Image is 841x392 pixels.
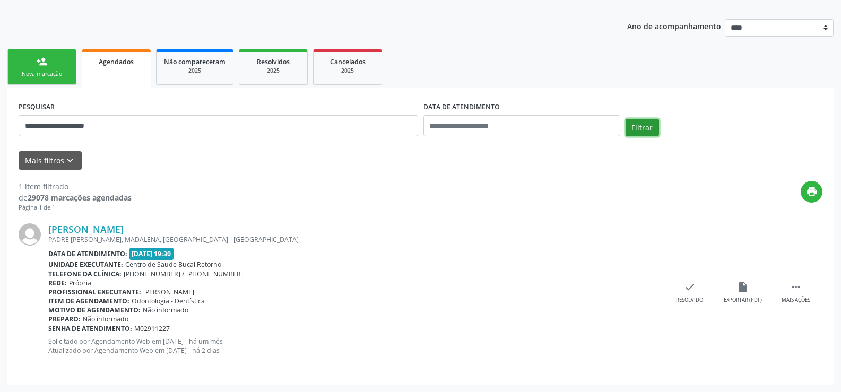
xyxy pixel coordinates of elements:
div: person_add [36,56,48,67]
span: [DATE] 19:30 [129,248,174,260]
strong: 29078 marcações agendadas [28,193,132,203]
button: Mais filtroskeyboard_arrow_down [19,151,82,170]
span: Odontologia - Dentística [132,297,205,306]
b: Data de atendimento: [48,249,127,258]
span: Agendados [99,57,134,66]
span: [PHONE_NUMBER] / [PHONE_NUMBER] [124,269,243,278]
b: Senha de atendimento: [48,324,132,333]
div: Exportar (PDF) [724,297,762,304]
button: Filtrar [626,119,659,137]
div: Mais ações [782,297,810,304]
a: [PERSON_NAME] [48,223,124,235]
img: img [19,223,41,246]
i: keyboard_arrow_down [64,155,76,167]
b: Rede: [48,278,67,288]
div: 2025 [164,67,226,75]
b: Profissional executante: [48,288,141,297]
i: check [684,281,696,293]
i:  [790,281,802,293]
div: 1 item filtrado [19,181,132,192]
span: Centro de Saude Bucal Retorno [125,260,221,269]
i: print [806,186,818,197]
button: print [801,181,822,203]
b: Motivo de agendamento: [48,306,141,315]
p: Solicitado por Agendamento Web em [DATE] - há um mês Atualizado por Agendamento Web em [DATE] - h... [48,337,663,355]
label: PESQUISAR [19,99,55,115]
span: [PERSON_NAME] [143,288,194,297]
span: Cancelados [330,57,366,66]
i: insert_drive_file [737,281,749,293]
b: Item de agendamento: [48,297,129,306]
span: Própria [69,278,91,288]
div: de [19,192,132,203]
div: Resolvido [676,297,703,304]
b: Preparo: [48,315,81,324]
span: Não compareceram [164,57,226,66]
span: Não informado [143,306,188,315]
div: 2025 [321,67,374,75]
b: Unidade executante: [48,260,123,269]
div: 2025 [247,67,300,75]
p: Ano de acompanhamento [627,19,721,32]
b: Telefone da clínica: [48,269,122,278]
label: DATA DE ATENDIMENTO [423,99,500,115]
span: M02911227 [134,324,170,333]
div: PADRE [PERSON_NAME], MADALENA, [GEOGRAPHIC_DATA] - [GEOGRAPHIC_DATA] [48,235,663,244]
span: Não informado [83,315,128,324]
span: Resolvidos [257,57,290,66]
div: Página 1 de 1 [19,203,132,212]
div: Nova marcação [15,70,68,78]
